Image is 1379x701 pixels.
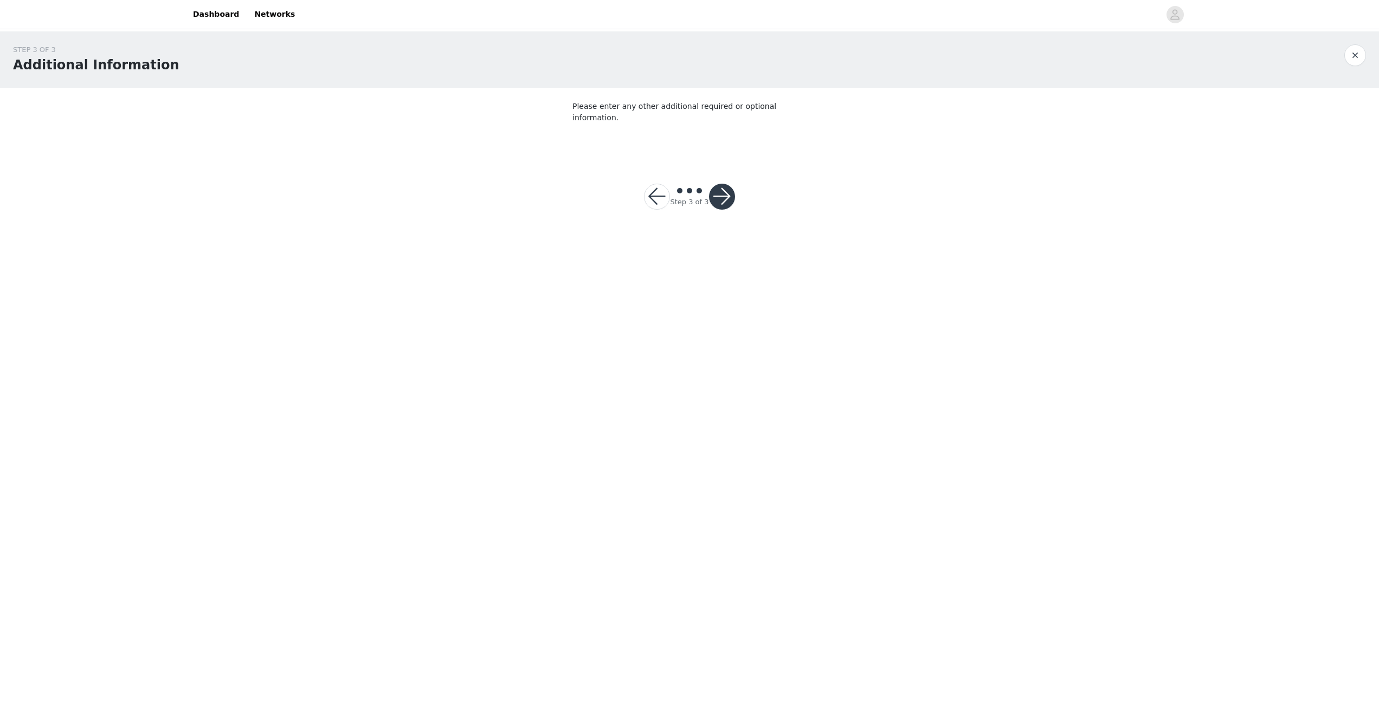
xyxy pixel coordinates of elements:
a: Networks [248,2,301,27]
div: avatar [1170,6,1180,23]
p: Please enter any other additional required or optional information. [572,101,807,124]
a: Dashboard [186,2,246,27]
h1: Additional Information [13,55,179,75]
div: STEP 3 OF 3 [13,44,179,55]
div: Step 3 of 3 [670,197,708,207]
